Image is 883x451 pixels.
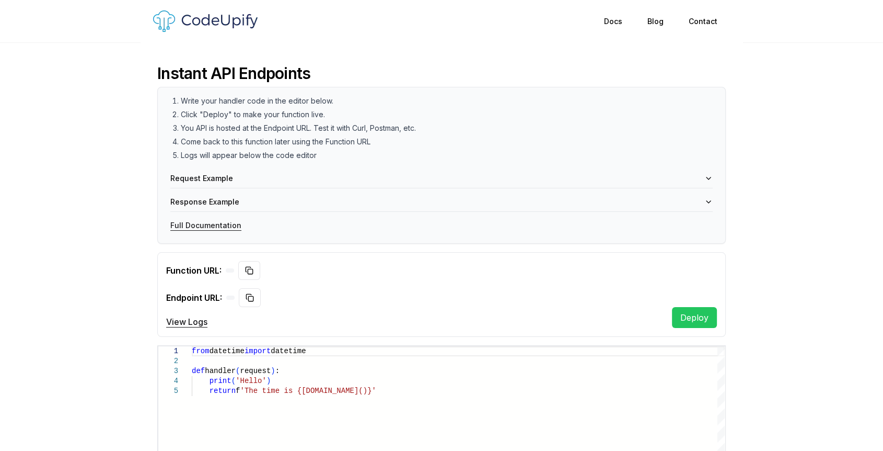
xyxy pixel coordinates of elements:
[170,193,713,211] button: Response Example
[676,12,730,31] a: Contact
[245,347,271,355] span: import
[181,137,713,147] li: Come back to this function later using the Function URL
[635,12,676,31] a: Blog
[591,12,635,31] a: Docs
[158,356,178,366] div: 2
[170,221,241,230] a: Full Documentation
[210,347,245,355] span: datetime
[181,150,713,161] li: Logs will appear below the code editor
[672,307,717,328] button: Deploy
[158,346,178,356] div: 1
[158,386,178,396] div: 5
[271,347,306,355] span: datetime
[236,377,266,385] span: 'Hello'
[266,377,271,385] span: )
[210,377,231,385] span: print
[181,96,713,106] li: Write your handler code in the editor below.
[157,64,726,87] h2: Instant API Endpoints
[240,387,376,395] span: 'The time is {[DOMAIN_NAME]()}'
[166,264,222,277] span: Function URL:
[236,387,240,395] span: f
[166,315,664,328] a: View Logs
[158,366,178,376] div: 3
[181,123,713,133] li: You API is hosted at the Endpoint URL. Test it with Curl, Postman, etc.
[205,367,236,375] span: handler
[271,367,275,375] span: )
[236,367,240,375] span: (
[210,387,236,395] span: return
[153,10,258,32] img: Logo
[192,347,210,355] span: from
[240,367,271,375] span: request
[275,367,280,375] span: :
[192,367,205,375] span: def
[231,377,236,385] span: (
[158,376,178,386] div: 4
[181,109,713,120] li: Click "Deploy" to make your function live.
[166,291,222,304] span: Endpoint URL:
[170,169,713,188] button: Request Example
